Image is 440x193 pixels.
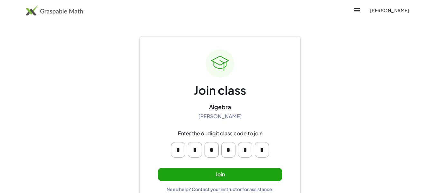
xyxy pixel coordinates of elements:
[188,142,202,158] input: Please enter OTP character 2
[194,83,246,98] div: Join class
[158,168,282,181] button: Join
[221,142,235,158] input: Please enter OTP character 4
[209,103,231,111] div: Algebra
[171,142,185,158] input: Please enter OTP character 1
[167,186,274,192] div: Need help? Contact your instructor for assistance.
[255,142,269,158] input: Please enter OTP character 6
[198,113,242,120] div: [PERSON_NAME]
[370,7,409,13] span: [PERSON_NAME]
[178,130,263,137] div: Enter the 6-digit class code to join
[205,142,219,158] input: Please enter OTP character 3
[238,142,252,158] input: Please enter OTP character 5
[365,5,414,16] button: [PERSON_NAME]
